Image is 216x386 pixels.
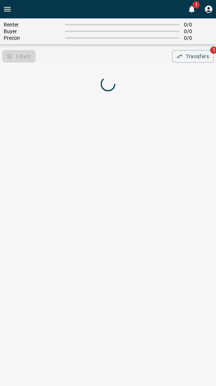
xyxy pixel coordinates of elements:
span: 0 / 0 [184,22,212,28]
button: Profile [201,2,216,17]
span: Buyer [4,28,61,34]
span: 0 / 0 [184,28,212,34]
span: 1 [192,1,200,8]
button: Transfers [172,50,214,63]
button: 1 [184,2,199,17]
span: Renter [4,22,61,28]
span: 0 / 0 [184,35,212,41]
span: Precon [4,35,61,41]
